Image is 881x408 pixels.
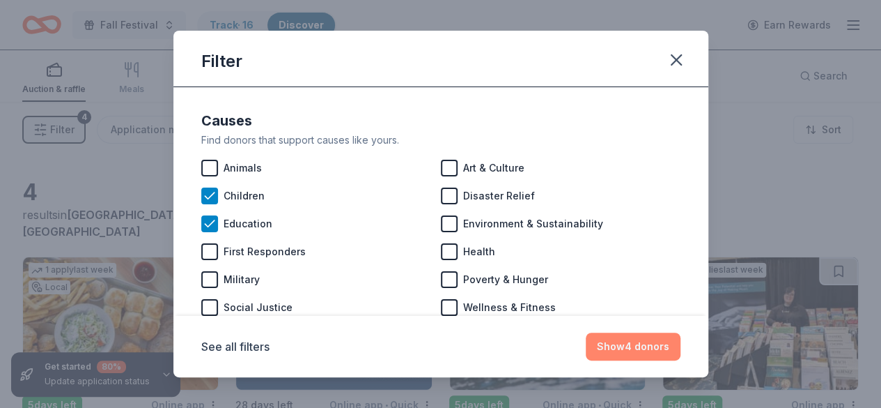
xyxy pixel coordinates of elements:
span: Disaster Relief [463,188,535,204]
span: Children [224,188,265,204]
div: Causes [201,109,680,132]
span: First Responders [224,243,306,260]
span: Poverty & Hunger [463,271,548,288]
span: Social Justice [224,299,293,316]
button: Show4 donors [586,333,680,361]
span: Environment & Sustainability [463,216,603,232]
span: Animals [224,160,262,176]
span: Art & Culture [463,160,524,176]
span: Health [463,243,495,260]
button: See all filters [201,338,270,355]
div: Filter [201,50,242,73]
span: Military [224,271,260,288]
div: Find donors that support causes like yours. [201,132,680,149]
span: Wellness & Fitness [463,299,556,316]
span: Education [224,216,272,232]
